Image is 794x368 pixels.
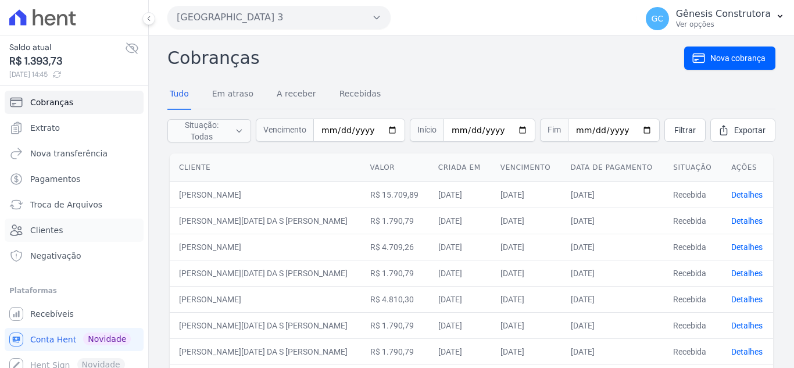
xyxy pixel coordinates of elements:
a: Exportar [710,119,775,142]
a: Nova cobrança [684,47,775,70]
span: Recebíveis [30,308,74,320]
a: Detalhes [731,190,763,199]
td: Recebida [664,234,722,260]
a: Negativação [5,244,144,267]
span: Exportar [734,124,766,136]
span: Vencimento [256,119,313,142]
td: Recebida [664,260,722,286]
th: Valor [361,153,429,182]
span: Filtrar [674,124,696,136]
td: [DATE] [491,338,561,365]
td: Recebida [664,181,722,208]
th: Situação [664,153,722,182]
button: Situação: Todas [167,119,251,142]
p: Ver opções [676,20,771,29]
td: [DATE] [491,181,561,208]
span: Pagamentos [30,173,80,185]
td: [DATE] [561,312,664,338]
td: [PERSON_NAME][DATE] DA S [PERSON_NAME] [170,260,361,286]
td: [DATE] [491,260,561,286]
th: Vencimento [491,153,561,182]
a: Extrato [5,116,144,140]
a: Em atraso [210,80,256,110]
td: [DATE] [429,181,491,208]
span: Fim [540,119,568,142]
span: Nova transferência [30,148,108,159]
h2: Cobranças [167,45,684,71]
a: Tudo [167,80,191,110]
td: [DATE] [561,338,664,365]
td: [DATE] [561,181,664,208]
td: [DATE] [429,338,491,365]
a: Clientes [5,219,144,242]
td: [PERSON_NAME] [170,234,361,260]
td: R$ 4.810,30 [361,286,429,312]
a: Detalhes [731,295,763,304]
th: Criada em [429,153,491,182]
td: [PERSON_NAME][DATE] DA S [PERSON_NAME] [170,338,361,365]
button: [GEOGRAPHIC_DATA] 3 [167,6,391,29]
span: Negativação [30,250,81,262]
td: Recebida [664,208,722,234]
a: Detalhes [731,321,763,330]
a: Cobranças [5,91,144,114]
td: [DATE] [429,286,491,312]
td: Recebida [664,338,722,365]
td: Recebida [664,286,722,312]
th: Data de pagamento [561,153,664,182]
a: Troca de Arquivos [5,193,144,216]
td: [DATE] [491,208,561,234]
td: [PERSON_NAME] [170,181,361,208]
td: R$ 1.790,79 [361,208,429,234]
span: GC [651,15,663,23]
th: Ações [722,153,773,182]
td: R$ 4.709,26 [361,234,429,260]
a: Recebidas [337,80,384,110]
td: R$ 15.709,89 [361,181,429,208]
a: Conta Hent Novidade [5,328,144,351]
span: Nova cobrança [710,52,766,64]
td: [PERSON_NAME][DATE] DA S [PERSON_NAME] [170,312,361,338]
a: Detalhes [731,269,763,278]
a: Detalhes [731,347,763,356]
a: Nova transferência [5,142,144,165]
td: [DATE] [491,234,561,260]
td: [DATE] [491,312,561,338]
div: Plataformas [9,284,139,298]
td: [DATE] [429,312,491,338]
p: Gênesis Construtora [676,8,771,20]
td: [DATE] [561,286,664,312]
td: [DATE] [561,260,664,286]
td: [DATE] [429,208,491,234]
td: R$ 1.790,79 [361,338,429,365]
a: A receber [274,80,319,110]
td: R$ 1.790,79 [361,312,429,338]
td: [DATE] [491,286,561,312]
td: [PERSON_NAME] [170,286,361,312]
th: Cliente [170,153,361,182]
span: Conta Hent [30,334,76,345]
span: Novidade [83,333,131,345]
span: Início [410,119,444,142]
span: Clientes [30,224,63,236]
span: Situação: Todas [175,119,228,142]
td: R$ 1.790,79 [361,260,429,286]
span: Troca de Arquivos [30,199,102,210]
td: [PERSON_NAME][DATE] DA S [PERSON_NAME] [170,208,361,234]
td: Recebida [664,312,722,338]
span: Extrato [30,122,60,134]
a: Filtrar [664,119,706,142]
a: Pagamentos [5,167,144,191]
button: GC Gênesis Construtora Ver opções [636,2,794,35]
td: [DATE] [561,234,664,260]
td: [DATE] [429,234,491,260]
span: R$ 1.393,73 [9,53,125,69]
span: Saldo atual [9,41,125,53]
a: Detalhes [731,242,763,252]
td: [DATE] [561,208,664,234]
span: Cobranças [30,97,73,108]
a: Detalhes [731,216,763,226]
td: [DATE] [429,260,491,286]
a: Recebíveis [5,302,144,326]
span: [DATE] 14:45 [9,69,125,80]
